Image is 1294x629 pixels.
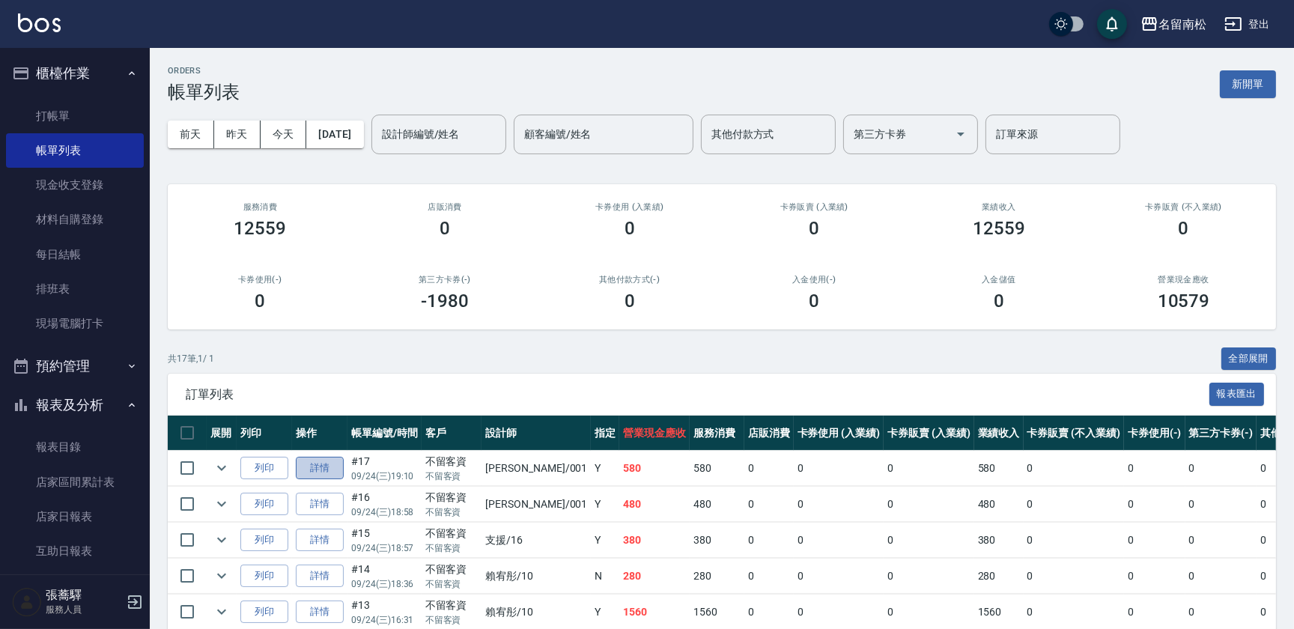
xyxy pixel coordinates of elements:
[884,487,974,522] td: 0
[1024,523,1124,558] td: 0
[6,465,144,499] a: 店家區間累計表
[591,416,619,451] th: 指定
[168,352,214,365] p: 共 17 筆, 1 / 1
[1109,202,1258,212] h2: 卡券販賣 (不入業績)
[1220,76,1276,91] a: 新開單
[744,559,794,594] td: 0
[949,122,973,146] button: Open
[1185,416,1257,451] th: 第三方卡券(-)
[351,613,418,627] p: 09/24 (三) 16:31
[1209,386,1265,401] a: 報表匯出
[1209,383,1265,406] button: 報表匯出
[974,416,1024,451] th: 業績收入
[296,529,344,552] a: 詳情
[591,559,619,594] td: N
[347,487,422,522] td: #16
[425,526,479,541] div: 不留客資
[619,523,690,558] td: 380
[6,534,144,568] a: 互助日報表
[744,523,794,558] td: 0
[1124,416,1185,451] th: 卡券使用(-)
[6,133,144,168] a: 帳單列表
[210,529,233,551] button: expand row
[794,559,884,594] td: 0
[6,386,144,425] button: 報表及分析
[690,523,744,558] td: 380
[422,416,482,451] th: 客戶
[6,306,144,341] a: 現場電腦打卡
[18,13,61,32] img: Logo
[482,523,591,558] td: 支援 /16
[186,202,335,212] h3: 服務消費
[974,523,1024,558] td: 380
[351,541,418,555] p: 09/24 (三) 18:57
[1220,70,1276,98] button: 新開單
[6,237,144,272] a: 每日結帳
[425,454,479,470] div: 不留客資
[744,451,794,486] td: 0
[425,470,479,483] p: 不留客資
[12,587,42,617] img: Person
[371,202,520,212] h2: 店販消費
[306,121,363,148] button: [DATE]
[1185,451,1257,486] td: 0
[240,493,288,516] button: 列印
[421,291,469,312] h3: -1980
[794,451,884,486] td: 0
[6,168,144,202] a: 現金收支登錄
[46,588,122,603] h5: 張蕎驛
[994,291,1004,312] h3: 0
[974,487,1024,522] td: 480
[296,493,344,516] a: 詳情
[809,218,819,239] h3: 0
[744,416,794,451] th: 店販消費
[6,347,144,386] button: 預約管理
[210,493,233,515] button: expand row
[6,202,144,237] a: 材料自購登錄
[210,565,233,587] button: expand row
[1109,275,1258,285] h2: 營業現金應收
[809,291,819,312] h3: 0
[690,416,744,451] th: 服務消費
[292,416,347,451] th: 操作
[240,601,288,624] button: 列印
[168,82,240,103] h3: 帳單列表
[625,291,635,312] h3: 0
[884,523,974,558] td: 0
[619,416,690,451] th: 營業現金應收
[347,523,422,558] td: #15
[1218,10,1276,38] button: 登出
[6,499,144,534] a: 店家日報表
[261,121,307,148] button: 今天
[210,601,233,623] button: expand row
[371,275,520,285] h2: 第三方卡券(-)
[482,487,591,522] td: [PERSON_NAME] /001
[1124,523,1185,558] td: 0
[794,487,884,522] td: 0
[591,451,619,486] td: Y
[214,121,261,148] button: 昨天
[425,613,479,627] p: 不留客資
[740,202,889,212] h2: 卡券販賣 (入業績)
[1185,523,1257,558] td: 0
[425,562,479,577] div: 不留客資
[740,275,889,285] h2: 入金使用(-)
[625,218,635,239] h3: 0
[296,565,344,588] a: 詳情
[168,66,240,76] h2: ORDERS
[884,416,974,451] th: 卡券販賣 (入業績)
[6,430,144,464] a: 報表目錄
[1124,451,1185,486] td: 0
[1185,559,1257,594] td: 0
[1024,559,1124,594] td: 0
[1158,291,1210,312] h3: 10579
[240,565,288,588] button: 列印
[619,487,690,522] td: 480
[6,272,144,306] a: 排班表
[974,451,1024,486] td: 580
[237,416,292,451] th: 列印
[690,559,744,594] td: 280
[884,559,974,594] td: 0
[591,487,619,522] td: Y
[46,603,122,616] p: 服務人員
